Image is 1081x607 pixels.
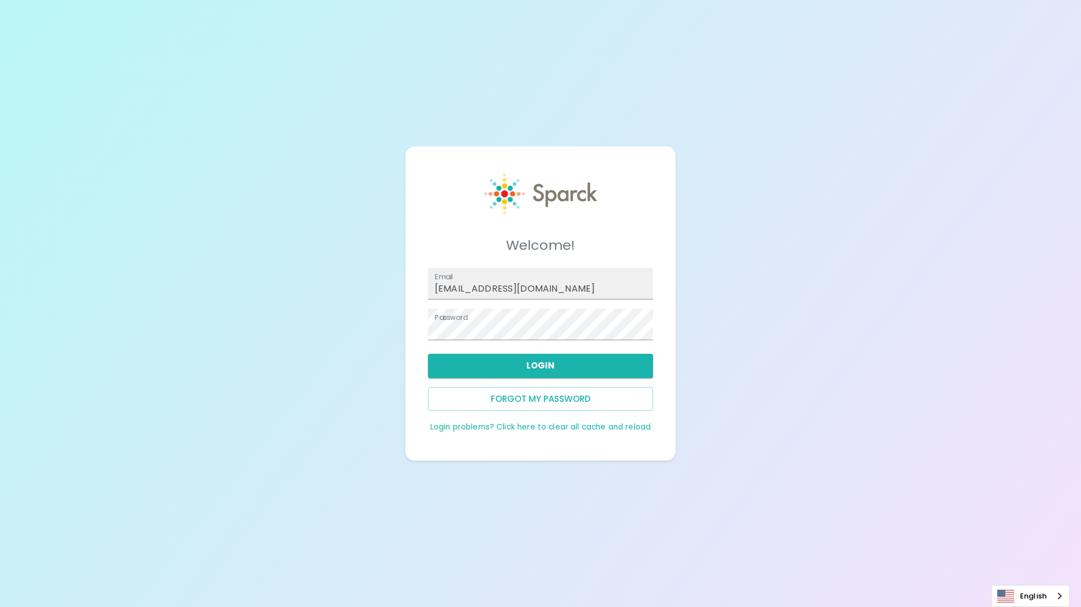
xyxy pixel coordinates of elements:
a: Login problems? Click here to clear all cache and reload [430,422,651,432]
label: Email [435,272,453,281]
button: Forgot my password [428,387,653,411]
h5: Welcome! [428,236,653,254]
div: Language [991,585,1070,607]
img: Sparck logo [485,174,597,214]
label: Password [435,313,468,322]
a: English [992,586,1069,606]
aside: Language selected: English [991,585,1070,607]
button: Login [428,354,653,378]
